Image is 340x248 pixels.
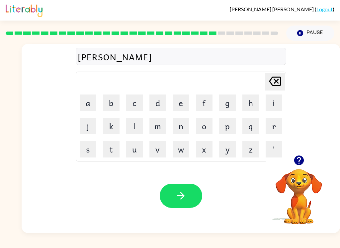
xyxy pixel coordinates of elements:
[126,118,143,134] button: l
[173,94,189,111] button: e
[266,118,282,134] button: r
[173,118,189,134] button: n
[103,94,120,111] button: b
[266,159,332,225] video: Your browser must support playing .mp4 files to use Literably. Please try using another browser.
[103,141,120,157] button: t
[196,118,212,134] button: o
[230,6,315,12] span: [PERSON_NAME] [PERSON_NAME]
[173,141,189,157] button: w
[126,94,143,111] button: c
[196,94,212,111] button: f
[196,141,212,157] button: x
[149,94,166,111] button: d
[242,141,259,157] button: z
[103,118,120,134] button: k
[219,94,236,111] button: g
[6,3,42,17] img: Literably
[266,94,282,111] button: i
[230,6,334,12] div: ( )
[80,118,96,134] button: j
[219,141,236,157] button: y
[286,26,334,41] button: Pause
[126,141,143,157] button: u
[80,94,96,111] button: a
[78,50,284,64] div: [PERSON_NAME]
[266,141,282,157] button: '
[80,141,96,157] button: s
[149,118,166,134] button: m
[316,6,333,12] a: Logout
[149,141,166,157] button: v
[242,118,259,134] button: q
[242,94,259,111] button: h
[219,118,236,134] button: p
